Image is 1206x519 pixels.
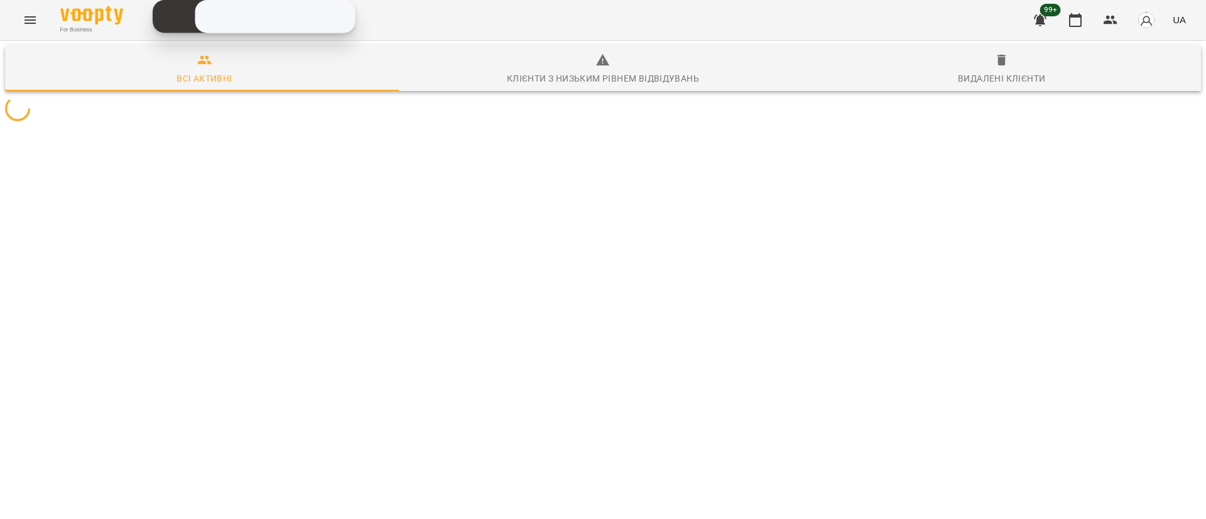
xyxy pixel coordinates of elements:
div: Клієнти з низьким рівнем відвідувань [507,71,699,86]
button: Menu [15,5,45,35]
span: 99+ [1040,4,1061,16]
span: For Business [60,26,123,34]
img: Voopty Logo [60,6,123,24]
img: avatar_s.png [1138,11,1155,29]
span: UA [1173,13,1186,26]
div: Видалені клієнти [958,71,1045,86]
button: UA [1168,8,1191,31]
div: Всі активні [177,71,232,86]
